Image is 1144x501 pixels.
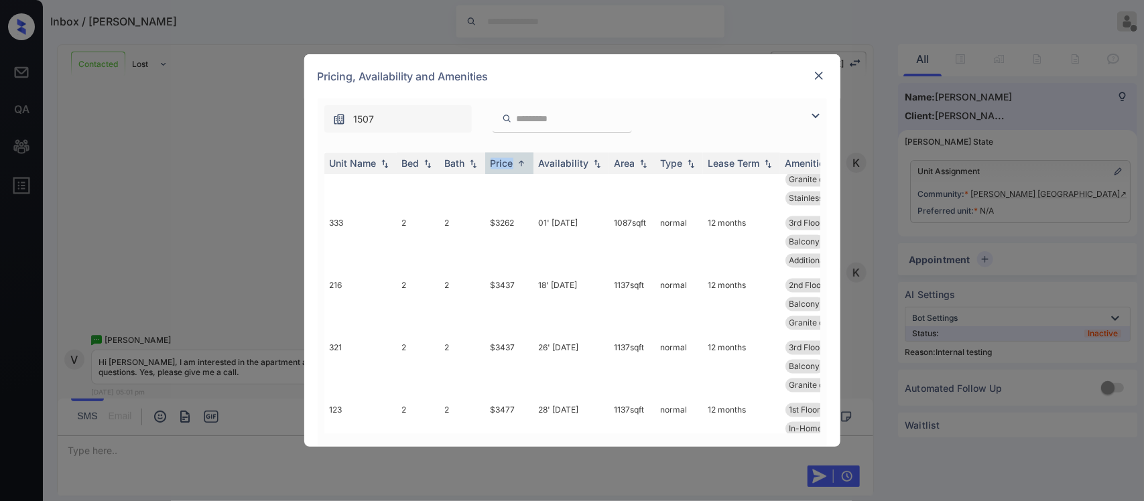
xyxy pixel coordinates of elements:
span: Balcony [789,237,820,247]
td: 01' [DATE] [533,211,609,273]
td: 12 months [703,211,780,273]
span: Balcony [789,299,820,309]
div: Area [615,158,635,169]
img: icon-zuma [502,113,512,125]
td: 2 [397,211,440,273]
td: 12 months [703,398,780,479]
td: 2 [397,398,440,479]
div: Amenities [785,158,830,169]
img: sorting [466,159,480,169]
span: Balcony [789,362,820,372]
td: 2 [440,273,485,336]
td: 2 [440,398,485,479]
img: sorting [590,159,604,169]
img: close [812,69,826,82]
td: $3262 [485,211,533,273]
td: 321 [324,336,397,398]
img: icon-zuma [808,108,824,124]
img: sorting [761,159,775,169]
span: 1st Floor [789,405,821,415]
img: sorting [421,159,434,169]
td: 12 months [703,336,780,398]
td: 1087 sqft [609,211,655,273]
td: 1137 sqft [609,336,655,398]
td: $3477 [485,398,533,479]
td: 2 [397,273,440,336]
span: 1507 [354,112,375,127]
span: Granite counter... [789,175,854,185]
td: $3437 [485,336,533,398]
td: 1137 sqft [609,398,655,479]
td: normal [655,211,703,273]
td: 12 months [703,273,780,336]
span: 2nd Floor [789,281,825,291]
td: normal [655,273,703,336]
img: sorting [378,159,391,169]
span: Additional Stor... [789,256,850,266]
div: Type [661,158,683,169]
td: 2 [440,336,485,398]
td: 28' [DATE] [533,398,609,479]
div: Price [491,158,513,169]
div: Pricing, Availability and Amenities [304,54,840,98]
span: Stainless Steel... [789,194,851,204]
span: 3rd Floor [789,343,824,353]
span: Granite counter... [789,380,854,390]
td: 1137 sqft [609,273,655,336]
img: icon-zuma [332,113,346,126]
div: Unit Name [330,158,377,169]
td: $3437 [485,273,533,336]
img: sorting [515,159,528,169]
td: 333 [324,211,397,273]
td: normal [655,336,703,398]
span: 3rd Floor [789,218,824,228]
td: 123 [324,398,397,479]
img: sorting [637,159,650,169]
td: 216 [324,273,397,336]
td: 2 [440,211,485,273]
td: 18' [DATE] [533,273,609,336]
div: Availability [539,158,589,169]
div: Lease Term [708,158,760,169]
div: Bath [445,158,465,169]
td: 2 [397,336,440,398]
span: Granite counter... [789,318,854,328]
td: 26' [DATE] [533,336,609,398]
span: In-Home Washer ... [789,424,862,434]
td: normal [655,398,703,479]
div: Bed [402,158,420,169]
img: sorting [684,159,698,169]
